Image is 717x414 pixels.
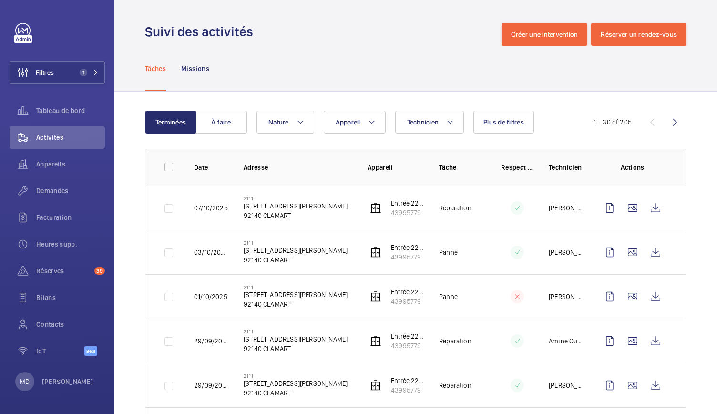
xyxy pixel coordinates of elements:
p: 92140 CLAMART [244,388,348,398]
p: 43995779 [391,297,424,306]
span: Filtres [36,68,54,77]
p: 43995779 [391,385,424,395]
p: 01/10/2025 [194,292,227,301]
p: 2111 [244,240,348,246]
button: À faire [195,111,247,134]
span: Appareils [36,159,105,169]
p: 2111 [244,196,348,201]
span: Contacts [36,320,105,329]
p: Entrée 22 machinerie haute [391,243,424,252]
p: 29/09/2025 [194,381,228,390]
p: Entrée 22 machinerie haute [391,376,424,385]
p: [PERSON_NAME] [549,292,583,301]
p: Tâche [439,163,486,172]
p: Réparation [439,381,471,390]
p: Actions [598,163,667,172]
span: Activités [36,133,105,142]
p: Date [194,163,228,172]
p: Adresse [244,163,352,172]
span: Tableau de bord [36,106,105,115]
img: elevator.svg [370,202,381,214]
img: elevator.svg [370,247,381,258]
p: [PERSON_NAME] [549,381,583,390]
p: Tâches [145,64,166,73]
p: 2111 [244,373,348,379]
span: Bilans [36,293,105,302]
span: Demandes [36,186,105,196]
p: Respect délai [501,163,533,172]
span: Nature [268,118,289,126]
button: Technicien [395,111,464,134]
span: 1 [80,69,87,76]
p: Missions [181,64,209,73]
p: Amine Ourchid [549,336,583,346]
p: [STREET_ADDRESS][PERSON_NAME] [244,334,348,344]
p: Entrée 22 machinerie haute [391,331,424,341]
span: Facturation [36,213,105,222]
span: Plus de filtres [483,118,524,126]
p: Panne [439,248,458,257]
button: Créer une intervention [502,23,588,46]
p: [STREET_ADDRESS][PERSON_NAME] [244,246,348,255]
button: Appareil [324,111,386,134]
button: Terminées [145,111,196,134]
button: Filtres1 [10,61,105,84]
p: Entrée 22 machinerie haute [391,287,424,297]
span: Technicien [407,118,439,126]
span: Réserves [36,266,91,276]
p: MD [20,377,30,386]
p: 43995779 [391,341,424,351]
p: 43995779 [391,208,424,217]
p: Technicien [549,163,583,172]
button: Nature [256,111,314,134]
img: elevator.svg [370,335,381,347]
p: 92140 CLAMART [244,211,348,220]
p: 92140 CLAMART [244,300,348,309]
span: 39 [94,267,105,275]
button: Réserver un rendez-vous [591,23,686,46]
img: elevator.svg [370,380,381,391]
p: [STREET_ADDRESS][PERSON_NAME] [244,201,348,211]
button: Plus de filtres [473,111,534,134]
p: Réparation [439,336,471,346]
p: [PERSON_NAME] [549,248,583,257]
span: Beta [84,346,97,356]
p: Appareil [368,163,424,172]
h1: Suivi des activités [145,23,259,41]
p: Panne [439,292,458,301]
p: 03/10/2025 [194,248,228,257]
p: 2111 [244,284,348,290]
p: [PERSON_NAME] [42,377,93,386]
p: [PERSON_NAME] [549,203,583,213]
p: [STREET_ADDRESS][PERSON_NAME] [244,290,348,300]
p: [STREET_ADDRESS][PERSON_NAME] [244,379,348,388]
div: 1 – 30 of 205 [594,117,632,127]
span: Heures supp. [36,239,105,249]
p: 2111 [244,329,348,334]
p: 92140 CLAMART [244,255,348,265]
p: 92140 CLAMART [244,344,348,353]
p: Réparation [439,203,471,213]
span: Appareil [336,118,360,126]
span: IoT [36,346,84,356]
p: 29/09/2025 [194,336,228,346]
img: elevator.svg [370,291,381,302]
p: 07/10/2025 [194,203,228,213]
p: Entrée 22 machinerie haute [391,198,424,208]
p: 43995779 [391,252,424,262]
